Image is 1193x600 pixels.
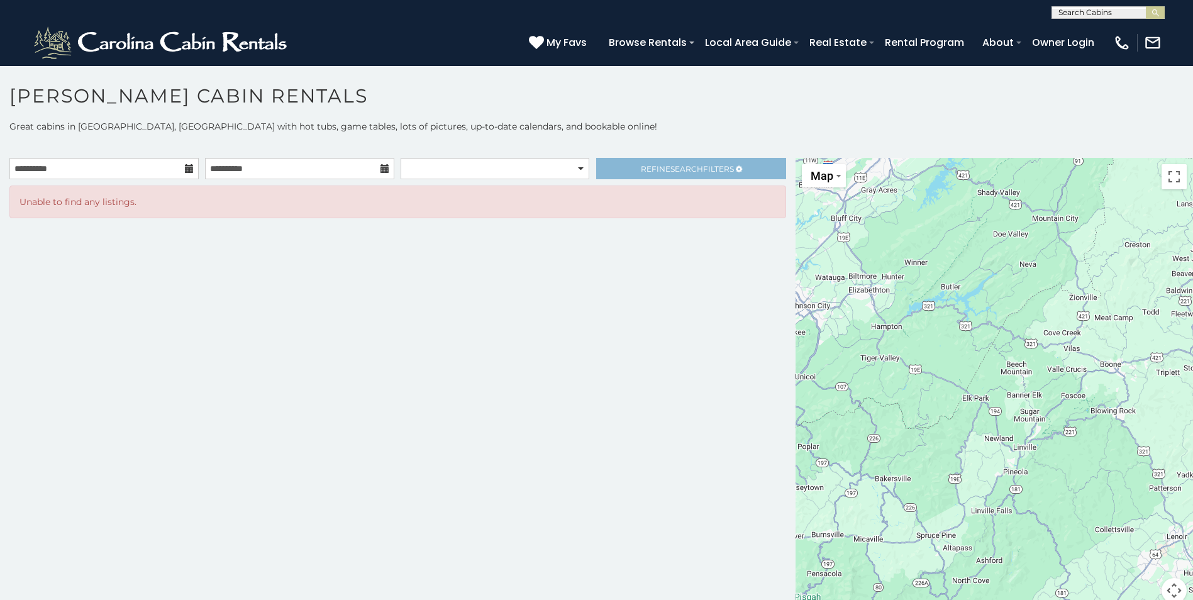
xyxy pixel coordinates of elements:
[529,35,590,51] a: My Favs
[602,31,693,53] a: Browse Rentals
[596,158,785,179] a: RefineSearchFilters
[670,164,703,174] span: Search
[31,24,292,62] img: White-1-2.png
[811,169,833,182] span: Map
[1144,34,1162,52] img: mail-regular-white.png
[976,31,1020,53] a: About
[641,164,734,174] span: Refine Filters
[1026,31,1101,53] a: Owner Login
[802,164,846,187] button: Change map style
[803,31,873,53] a: Real Estate
[547,35,587,50] span: My Favs
[1162,164,1187,189] button: Toggle fullscreen view
[1113,34,1131,52] img: phone-regular-white.png
[19,196,776,208] p: Unable to find any listings.
[879,31,970,53] a: Rental Program
[699,31,797,53] a: Local Area Guide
